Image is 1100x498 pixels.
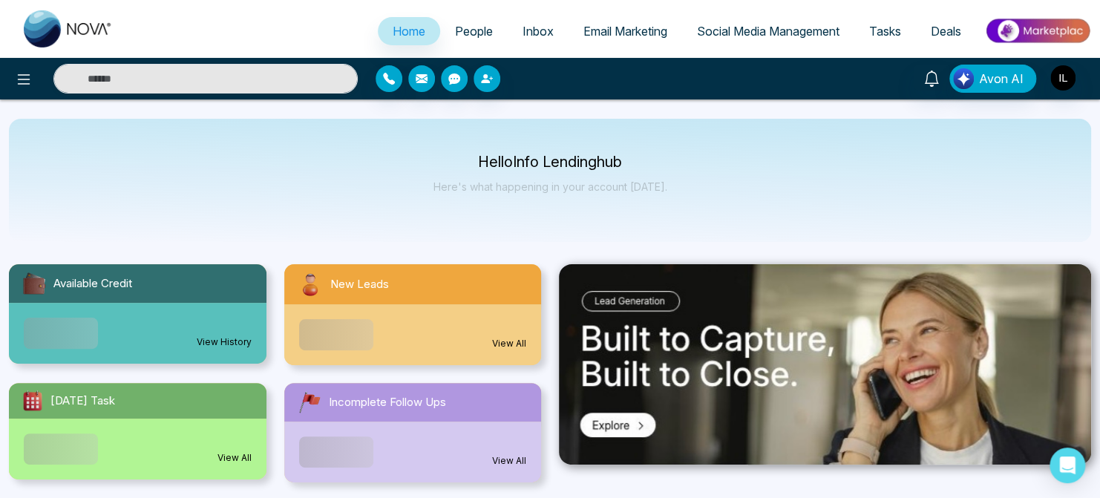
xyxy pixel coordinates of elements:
span: Incomplete Follow Ups [329,394,446,411]
p: Hello Info Lendinghub [433,156,667,168]
img: Nova CRM Logo [24,10,113,47]
img: availableCredit.svg [21,270,48,297]
span: People [455,24,493,39]
a: Deals [916,17,976,45]
a: View All [217,451,252,465]
span: Email Marketing [583,24,667,39]
div: Open Intercom Messenger [1050,448,1085,483]
a: View All [492,337,526,350]
a: New LeadsView All [275,264,551,365]
p: Here's what happening in your account [DATE]. [433,180,667,193]
button: Avon AI [949,65,1036,93]
a: People [440,17,508,45]
span: Home [393,24,425,39]
span: New Leads [330,276,389,293]
a: Social Media Management [682,17,854,45]
a: Incomplete Follow UpsView All [275,383,551,482]
a: Email Marketing [569,17,682,45]
span: Social Media Management [697,24,839,39]
a: View History [197,335,252,349]
a: Tasks [854,17,916,45]
img: Market-place.gif [983,14,1091,47]
a: View All [492,454,526,468]
span: Deals [931,24,961,39]
img: Lead Flow [953,68,974,89]
img: User Avatar [1050,65,1076,91]
a: Home [378,17,440,45]
img: followUps.svg [296,389,323,416]
a: Inbox [508,17,569,45]
img: todayTask.svg [21,389,45,413]
span: Tasks [869,24,901,39]
img: newLeads.svg [296,270,324,298]
img: . [559,264,1091,465]
span: Avon AI [979,70,1024,88]
span: Inbox [523,24,554,39]
span: [DATE] Task [50,393,115,410]
span: Available Credit [53,275,132,292]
